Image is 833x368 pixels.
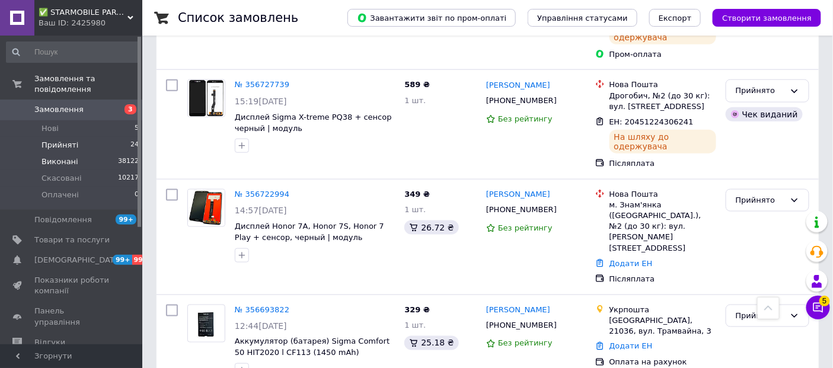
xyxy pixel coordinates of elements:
[116,215,136,225] span: 99+
[713,9,821,27] button: Створити замовлення
[235,97,287,106] span: 15:19[DATE]
[34,73,142,95] span: Замовлення та повідомлення
[118,156,139,167] span: 38122
[188,190,225,226] img: Фото товару
[187,305,225,343] a: Фото товару
[609,342,653,351] a: Додати ЕН
[357,12,506,23] span: Завантажити звіт по пром-оплаті
[609,79,716,90] div: Нова Пошта
[609,315,716,337] div: [GEOGRAPHIC_DATA], 21036, вул. Трамвайна, 3
[486,189,550,200] a: [PERSON_NAME]
[404,305,430,314] span: 329 ₴
[235,222,384,242] a: Дисплей Honor 7A, Honor 7S, Honor 7 Play + сенсор, черный | модуль
[135,190,139,200] span: 0
[132,255,152,265] span: 99+
[34,337,65,348] span: Відгуки
[609,274,716,284] div: Післяплата
[113,255,132,265] span: 99+
[39,18,142,28] div: Ваш ID: 2425980
[34,275,110,296] span: Показники роботи компанії
[42,140,78,151] span: Прийняті
[528,9,637,27] button: Управління статусами
[736,194,785,207] div: Прийнято
[404,96,426,105] span: 1 шт.
[178,11,298,25] h1: Список замовлень
[736,310,785,322] div: Прийнято
[537,14,628,23] span: Управління статусами
[609,158,716,169] div: Післяплата
[722,14,812,23] span: Створити замовлення
[659,14,692,23] span: Експорт
[6,41,140,63] input: Пошук
[486,205,557,214] span: [PHONE_NUMBER]
[486,80,550,91] a: [PERSON_NAME]
[486,321,557,329] span: [PHONE_NUMBER]
[188,80,225,117] img: Фото товару
[42,190,79,200] span: Оплачені
[39,7,127,18] span: ✅ STARMOBILE PARTS Інтернет-магазин запчастин для ремонту мобільного телефону та планшета
[649,9,701,27] button: Експорт
[42,123,59,134] span: Нові
[498,114,553,123] span: Без рейтингу
[34,104,84,115] span: Замовлення
[609,117,694,126] span: ЕН: 20451224306241
[42,156,78,167] span: Виконані
[609,49,716,60] div: Пром-оплата
[404,220,458,235] div: 26.72 ₴
[404,321,426,329] span: 1 шт.
[609,305,716,315] div: Укрпошта
[125,104,136,114] span: 3
[34,215,92,225] span: Повідомлення
[498,223,553,232] span: Без рейтингу
[609,91,716,112] div: Дрогобич, №2 (до 30 кг): вул. [STREET_ADDRESS]
[235,113,392,133] a: Дисплей Sigma X-treme PQ38 + сенсор черный | модуль
[235,321,287,331] span: 12:44[DATE]
[34,235,110,245] span: Товари та послуги
[235,206,287,215] span: 14:57[DATE]
[34,255,122,265] span: [DEMOGRAPHIC_DATA]
[609,130,716,153] div: На шляху до одержувача
[191,305,222,342] img: Фото товару
[486,305,550,316] a: [PERSON_NAME]
[42,173,82,184] span: Скасовані
[819,296,830,306] span: 5
[736,85,785,97] div: Прийнято
[118,173,139,184] span: 10217
[404,80,430,89] span: 589 ₴
[235,190,289,199] a: № 356722994
[609,357,716,368] div: Оплата на рахунок
[130,140,139,151] span: 24
[806,296,830,319] button: Чат з покупцем5
[701,13,821,22] a: Створити замовлення
[347,9,516,27] button: Завантажити звіт по пром-оплаті
[187,189,225,227] a: Фото товару
[135,123,139,134] span: 5
[609,200,716,254] div: м. Знам'янка ([GEOGRAPHIC_DATA].), №2 (до 30 кг): вул. [PERSON_NAME][STREET_ADDRESS]
[34,306,110,327] span: Панель управління
[726,107,803,121] div: Чек виданий
[235,337,390,357] a: Аккумулятор (батарея) Sigma Comfort 50 HIT2020 l CF113 (1450 mAh)
[404,205,426,214] span: 1 шт.
[609,259,653,268] a: Додати ЕН
[187,79,225,117] a: Фото товару
[235,80,289,89] a: № 356727739
[609,189,716,200] div: Нова Пошта
[235,305,289,314] a: № 356693822
[498,339,553,348] span: Без рейтингу
[486,96,557,105] span: [PHONE_NUMBER]
[404,190,430,199] span: 349 ₴
[404,336,458,350] div: 25.18 ₴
